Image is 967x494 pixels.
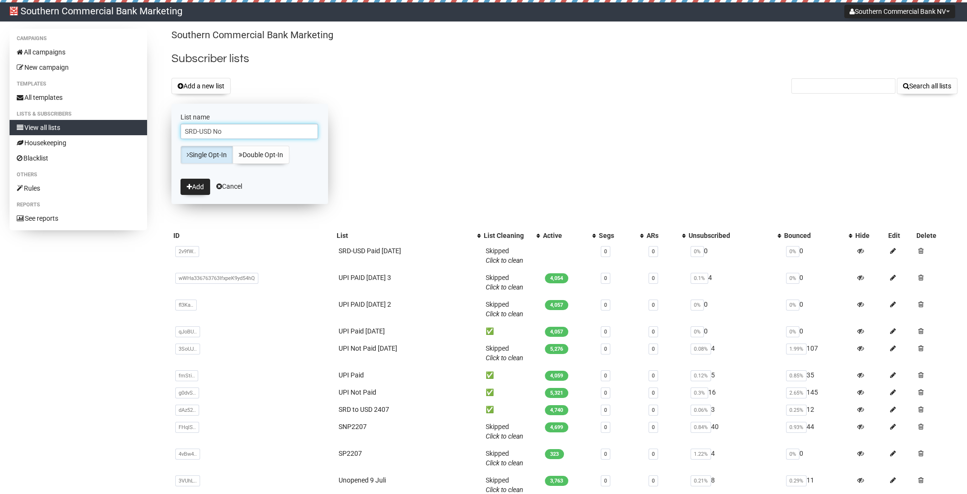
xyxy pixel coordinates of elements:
td: 0 [782,445,853,472]
span: 0.06% [691,405,711,416]
div: List [337,231,472,240]
a: UPI Paid [DATE] [339,327,385,335]
a: 0 [604,302,607,308]
a: Click to clean [486,459,523,467]
a: 0 [604,329,607,335]
span: 4,740 [545,405,568,415]
td: 0 [782,269,853,296]
li: Others [10,169,147,181]
span: FHqlS.. [175,422,199,433]
a: Rules [10,181,147,196]
td: ✅ [482,322,541,340]
a: See reports [10,211,147,226]
th: List Cleaning: No sort applied, activate to apply an ascending sort [482,229,541,242]
td: ✅ [482,401,541,418]
th: List: No sort applied, activate to apply an ascending sort [335,229,482,242]
a: New campaign [10,60,147,75]
td: 16 [687,384,782,401]
a: SRD-USD Paid [DATE] [339,247,401,255]
span: 0.12% [691,370,711,381]
span: dAz52.. [175,405,199,416]
a: SP2207 [339,450,362,457]
span: 323 [545,449,564,459]
li: Reports [10,199,147,211]
a: 0 [604,478,607,484]
span: 0.25% [786,405,807,416]
a: 0 [652,390,655,396]
th: ID: No sort applied, sorting is disabled [171,229,335,242]
a: 0 [652,407,655,413]
a: 0 [604,390,607,396]
td: ✅ [482,384,541,401]
span: 2v9fW.. [175,246,199,257]
a: View all lists [10,120,147,135]
span: 5,276 [545,344,568,354]
span: g0dvS.. [175,387,199,398]
span: 0.85% [786,370,807,381]
a: Unopened 9 Juli [339,476,386,484]
span: 3,763 [545,476,568,486]
button: Add [181,179,210,195]
a: Click to clean [486,310,523,318]
span: 4,057 [545,300,568,310]
span: 0% [691,300,704,311]
a: UPI Not Paid [DATE] [339,344,397,352]
li: Templates [10,78,147,90]
td: 12 [782,401,853,418]
td: 5 [687,366,782,384]
th: ARs: No sort applied, activate to apply an ascending sort [645,229,687,242]
span: 0.93% [786,422,807,433]
span: 0% [786,449,799,460]
th: Unsubscribed: No sort applied, activate to apply an ascending sort [687,229,782,242]
span: 0% [786,246,799,257]
div: Segs [599,231,636,240]
span: 0% [786,273,799,284]
label: List name [181,113,319,121]
div: Bounced [784,231,844,240]
a: 0 [652,248,655,255]
div: ID [173,231,333,240]
span: Skipped [486,274,523,291]
span: 0.21% [691,475,711,486]
a: 0 [604,373,607,379]
div: Delete [916,231,956,240]
a: 0 [604,451,607,457]
a: UPI Not Paid [339,388,376,396]
a: Click to clean [486,354,523,362]
img: 1.jpg [10,7,18,15]
a: Cancel [216,183,242,190]
span: 5,321 [545,388,568,398]
div: ARs [647,231,677,240]
span: Skipped [486,423,523,440]
span: 0.84% [691,422,711,433]
div: Edit [888,231,913,240]
a: 0 [652,329,655,335]
a: SRD to USD 2407 [339,406,389,413]
span: 2.65% [786,387,807,398]
a: 0 [652,346,655,352]
span: qJoBU.. [175,326,200,337]
a: Click to clean [486,283,523,291]
td: 0 [782,322,853,340]
a: 0 [652,478,655,484]
a: UPI PAID [DATE] 3 [339,274,391,281]
td: ✅ [482,366,541,384]
td: 0 [687,242,782,269]
a: 0 [604,407,607,413]
a: 0 [604,346,607,352]
th: Active: No sort applied, activate to apply an ascending sort [541,229,597,242]
li: Campaigns [10,33,147,44]
th: Hide: No sort applied, sorting is disabled [853,229,886,242]
a: All templates [10,90,147,105]
a: UPI Paid [339,371,364,379]
span: 0% [786,326,799,337]
td: 107 [782,340,853,366]
td: 3 [687,401,782,418]
span: 0% [786,300,799,311]
a: 0 [604,424,607,430]
a: Blacklist [10,150,147,166]
span: 4,057 [545,327,568,337]
a: Click to clean [486,432,523,440]
a: 0 [604,275,607,281]
span: 4,699 [545,422,568,432]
